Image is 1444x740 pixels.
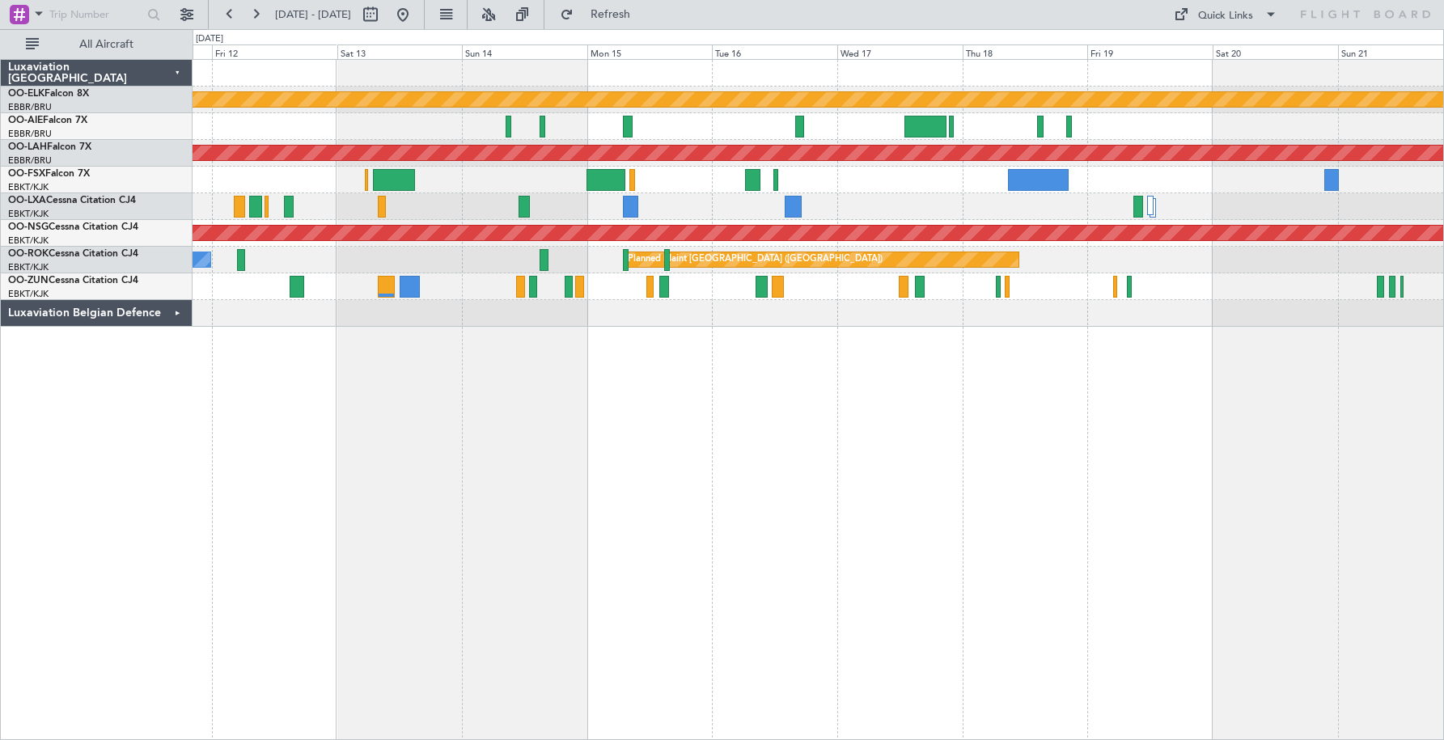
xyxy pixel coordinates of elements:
a: EBBR/BRU [8,128,52,140]
span: [DATE] - [DATE] [275,7,351,22]
a: EBKT/KJK [8,261,49,273]
a: OO-FSXFalcon 7X [8,169,90,179]
a: EBBR/BRU [8,101,52,113]
span: Refresh [577,9,645,20]
div: Wed 17 [837,44,963,59]
div: Fri 19 [1087,44,1213,59]
div: Planned Maint [GEOGRAPHIC_DATA] ([GEOGRAPHIC_DATA]) [628,247,883,272]
span: OO-FSX [8,169,45,179]
div: Mon 15 [587,44,713,59]
button: Refresh [553,2,650,27]
a: OO-ELKFalcon 8X [8,89,89,99]
div: Sun 14 [462,44,587,59]
a: EBKT/KJK [8,235,49,247]
a: OO-ROKCessna Citation CJ4 [8,249,138,259]
span: All Aircraft [42,39,171,50]
span: OO-NSG [8,222,49,232]
a: OO-NSGCessna Citation CJ4 [8,222,138,232]
div: Thu 18 [963,44,1088,59]
input: Trip Number [49,2,142,27]
a: EBKT/KJK [8,288,49,300]
a: OO-AIEFalcon 7X [8,116,87,125]
a: OO-LAHFalcon 7X [8,142,91,152]
span: OO-LXA [8,196,46,205]
a: OO-ZUNCessna Citation CJ4 [8,276,138,285]
a: OO-LXACessna Citation CJ4 [8,196,136,205]
div: Sat 20 [1213,44,1338,59]
div: Sat 13 [337,44,463,59]
span: OO-ROK [8,249,49,259]
div: Tue 16 [712,44,837,59]
div: Quick Links [1198,8,1253,24]
a: EBKT/KJK [8,208,49,220]
span: OO-ZUN [8,276,49,285]
span: OO-ELK [8,89,44,99]
button: All Aircraft [18,32,176,57]
span: OO-LAH [8,142,47,152]
button: Quick Links [1166,2,1285,27]
div: [DATE] [196,32,223,46]
div: Fri 12 [212,44,337,59]
a: EBKT/KJK [8,181,49,193]
a: EBBR/BRU [8,154,52,167]
span: OO-AIE [8,116,43,125]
